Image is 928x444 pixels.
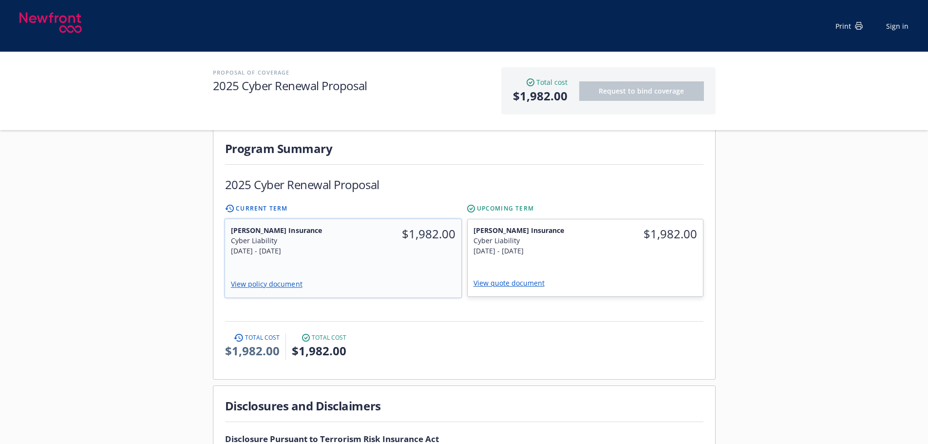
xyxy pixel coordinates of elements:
span: $1,982.00 [292,342,346,360]
div: [DATE] - [DATE] [473,246,580,256]
h1: Program Summary [225,140,703,156]
span: [PERSON_NAME] Insurance [230,225,337,235]
div: Cyber Liability [230,235,337,246]
h1: 2025 Cyber Renewal Proposal [225,176,379,193]
div: Cyber Liability [473,235,580,246]
h1: Disclosures and Disclaimers [225,398,703,414]
span: Total cost [312,333,346,342]
a: Sign in [886,21,909,31]
span: Current Term [236,204,287,213]
span: Total cost [536,77,568,87]
span: $1,982.00 [513,87,568,105]
div: Print [835,21,863,31]
span: [PERSON_NAME] Insurance [473,225,580,235]
h1: 2025 Cyber Renewal Proposal [213,77,492,94]
a: View quote document [473,278,552,288]
h1: Disclosure Pursuant to Terrorism Risk Insurance Act [225,434,703,444]
h2: Proposal of coverage [213,67,492,77]
span: $1,982.00 [349,225,455,243]
a: View policy document [230,279,310,289]
span: Upcoming Term [477,204,534,213]
span: $1,982.00 [591,225,697,243]
span: Request to bind coverage [599,86,684,96]
span: Total cost [245,333,280,342]
div: [DATE] - [DATE] [230,246,337,256]
span: $1,982.00 [225,342,280,360]
button: Request to bind coverage [579,81,704,101]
